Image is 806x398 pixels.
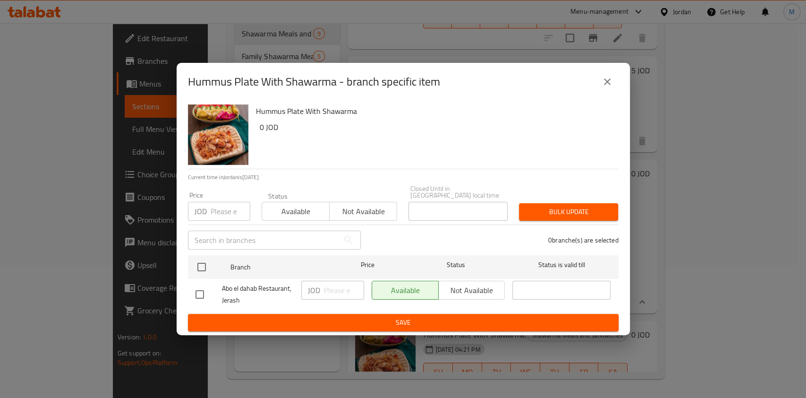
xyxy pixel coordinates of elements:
input: Please enter price [324,281,364,300]
button: close [596,70,619,93]
p: Current time in Jordan is [DATE] [188,173,619,182]
h6: 0 JOD [260,121,611,134]
button: Available [262,202,330,221]
span: Abo el dahab Restaurant, Jerash [222,283,294,306]
h6: Hummus Plate With Shawarma [256,104,611,118]
p: 0 branche(s) are selected [548,235,619,245]
button: Bulk update [519,203,618,221]
input: Search in branches [188,231,339,250]
span: Status [407,259,505,271]
p: JOD [308,285,320,296]
span: Bulk update [526,206,611,218]
button: Not available [329,202,397,221]
span: Not available [333,205,393,218]
img: Hummus Plate With Shawarma [188,104,248,165]
span: Available [266,205,326,218]
span: Save [195,317,611,329]
h2: Hummus Plate With Shawarma - branch specific item [188,74,440,89]
button: Save [188,314,619,331]
span: Branch [230,261,329,273]
span: Status is valid till [512,259,611,271]
input: Please enter price [211,202,250,221]
span: Price [336,259,399,271]
p: JOD [195,206,207,217]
